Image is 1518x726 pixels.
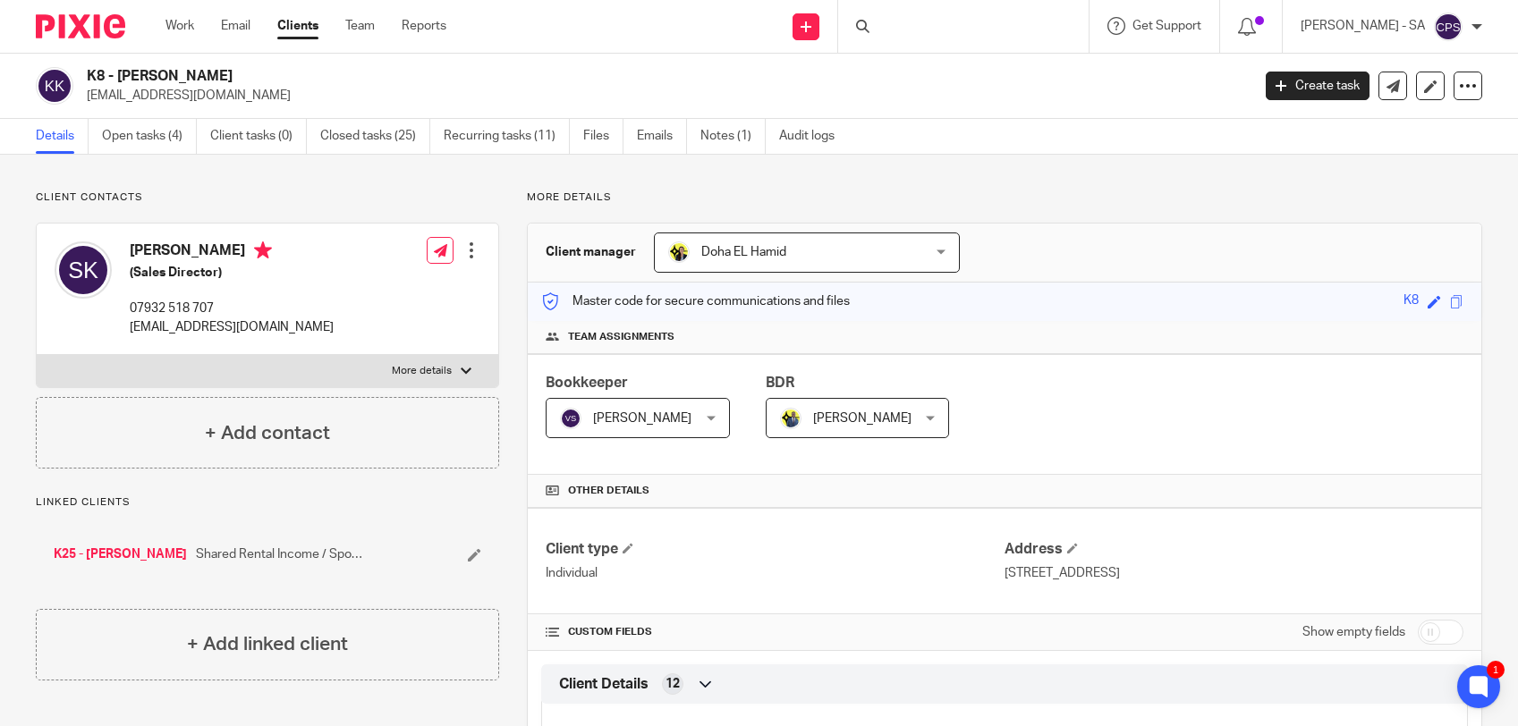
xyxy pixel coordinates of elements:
a: Files [583,119,623,154]
span: Other details [568,484,649,498]
span: Client Details [559,675,649,694]
p: Linked clients [36,495,499,510]
a: Emails [637,119,687,154]
p: [PERSON_NAME] - SA [1301,17,1425,35]
a: Clients [277,17,318,35]
h4: CUSTOM FIELDS [546,625,1005,639]
i: Primary [254,241,272,259]
h2: K8 - [PERSON_NAME] [87,67,1008,86]
h4: [PERSON_NAME] [130,241,334,264]
span: 12 [666,675,680,693]
img: svg%3E [55,241,112,299]
h4: + Add linked client [187,630,348,658]
div: K8 [1404,291,1419,312]
a: K25 - [PERSON_NAME] [54,545,187,563]
span: Team assignments [568,330,674,344]
span: Get Support [1132,20,1201,32]
span: Bookkeeper [546,376,628,390]
a: Notes (1) [700,119,766,154]
img: svg%3E [1434,13,1463,41]
span: [PERSON_NAME] [593,412,691,425]
p: [STREET_ADDRESS] [1005,564,1463,582]
span: Doha EL Hamid [701,246,786,258]
a: Client tasks (0) [210,119,307,154]
a: Audit logs [779,119,848,154]
p: Individual [546,564,1005,582]
p: More details [527,190,1482,205]
img: svg%3E [560,408,581,429]
div: 1 [1487,661,1505,679]
img: Pixie [36,14,125,38]
h5: (Sales Director) [130,264,334,282]
a: Reports [402,17,446,35]
a: Create task [1266,72,1370,100]
img: Dennis-Starbridge.jpg [780,408,801,429]
p: [EMAIL_ADDRESS][DOMAIN_NAME] [130,318,334,336]
a: Open tasks (4) [102,119,197,154]
h4: Address [1005,540,1463,559]
img: Doha-Starbridge.jpg [668,241,690,263]
a: Work [165,17,194,35]
span: [PERSON_NAME] [813,412,912,425]
label: Show empty fields [1302,623,1405,641]
a: Recurring tasks (11) [444,119,570,154]
p: Master code for secure communications and files [541,292,850,310]
a: Email [221,17,250,35]
a: Team [345,17,375,35]
h3: Client manager [546,243,636,261]
p: More details [392,364,452,378]
span: BDR [766,376,794,390]
a: Details [36,119,89,154]
a: Closed tasks (25) [320,119,430,154]
h4: + Add contact [205,419,330,447]
p: Client contacts [36,190,499,205]
h4: Client type [546,540,1005,559]
span: Shared Rental Income / Spouse [196,545,367,563]
p: 07932 518 707 [130,300,334,317]
img: svg%3E [36,67,73,105]
p: [EMAIL_ADDRESS][DOMAIN_NAME] [87,87,1239,105]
